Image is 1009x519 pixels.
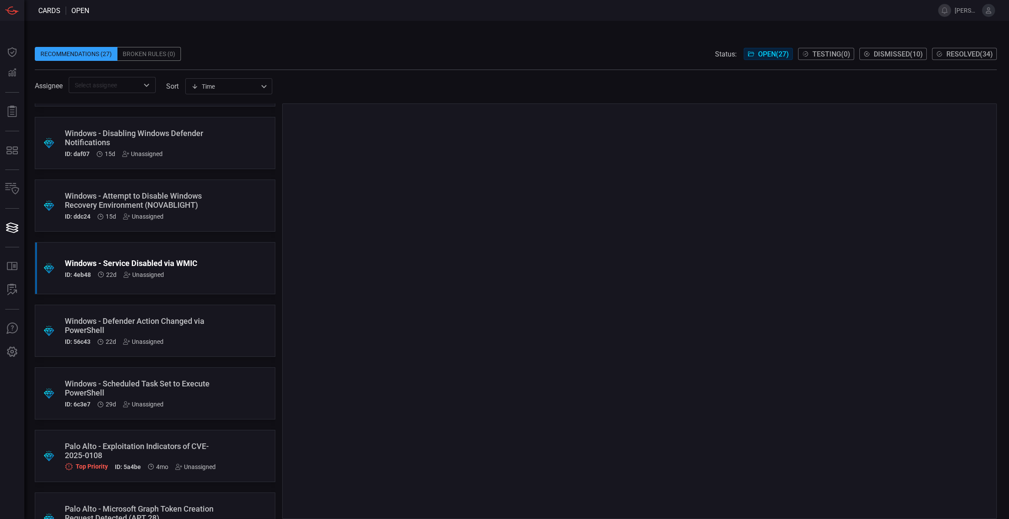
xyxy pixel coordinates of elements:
span: Cards [38,7,60,15]
button: Open(27) [744,48,793,60]
span: Aug 04, 2025 3:17 AM [106,213,116,220]
div: Broken Rules (0) [117,47,181,61]
button: Dashboard [2,42,23,63]
div: Time [191,82,258,91]
span: Jul 28, 2025 6:56 AM [106,338,116,345]
h5: ID: 5a4be [115,463,141,471]
label: sort [166,82,179,90]
div: Unassigned [175,463,216,470]
button: Inventory [2,179,23,200]
button: Resolved(34) [932,48,997,60]
span: Aug 04, 2025 3:17 AM [105,150,115,157]
div: Unassigned [122,150,163,157]
div: Windows - Disabling Windows Defender Notifications [65,129,212,147]
button: Cards [2,217,23,238]
span: Resolved ( 34 ) [946,50,993,58]
div: Windows - Scheduled Task Set to Execute PowerShell [65,379,212,397]
button: Preferences [2,342,23,363]
span: Jul 28, 2025 6:56 AM [106,271,117,278]
span: [PERSON_NAME][EMAIL_ADDRESS][PERSON_NAME][DOMAIN_NAME] [955,7,979,14]
div: Unassigned [123,213,164,220]
span: Apr 15, 2025 7:04 AM [156,463,168,470]
h5: ID: 6c3e7 [65,401,90,408]
div: Top Priority [65,462,108,471]
span: Open ( 27 ) [758,50,789,58]
div: Unassigned [124,271,164,278]
div: Recommendations (27) [35,47,117,61]
button: Ask Us A Question [2,318,23,339]
h5: ID: daf07 [65,150,90,157]
h5: ID: 4eb48 [65,271,91,278]
button: Detections [2,63,23,83]
h5: ID: 56c43 [65,338,90,345]
button: Rule Catalog [2,256,23,277]
div: Windows - Service Disabled via WMIC [65,259,212,268]
button: Dismissed(10) [859,48,927,60]
button: Open [140,79,153,91]
span: open [71,7,89,15]
div: Unassigned [123,338,164,345]
span: Assignee [35,82,63,90]
button: MITRE - Detection Posture [2,140,23,161]
span: Testing ( 0 ) [812,50,850,58]
h5: ID: ddc24 [65,213,90,220]
span: Jul 21, 2025 4:28 AM [106,401,116,408]
button: ALERT ANALYSIS [2,279,23,300]
input: Select assignee [71,80,139,90]
div: Windows - Defender Action Changed via PowerShell [65,316,212,335]
button: Reports [2,101,23,122]
span: Status: [715,50,737,58]
div: Palo Alto - Exploitation Indicators of CVE-2025-0108 [65,442,216,460]
div: Unassigned [123,401,164,408]
div: Windows - Attempt to Disable Windows Recovery Environment (NOVABLIGHT) [65,191,212,210]
button: Testing(0) [798,48,854,60]
span: Dismissed ( 10 ) [874,50,923,58]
